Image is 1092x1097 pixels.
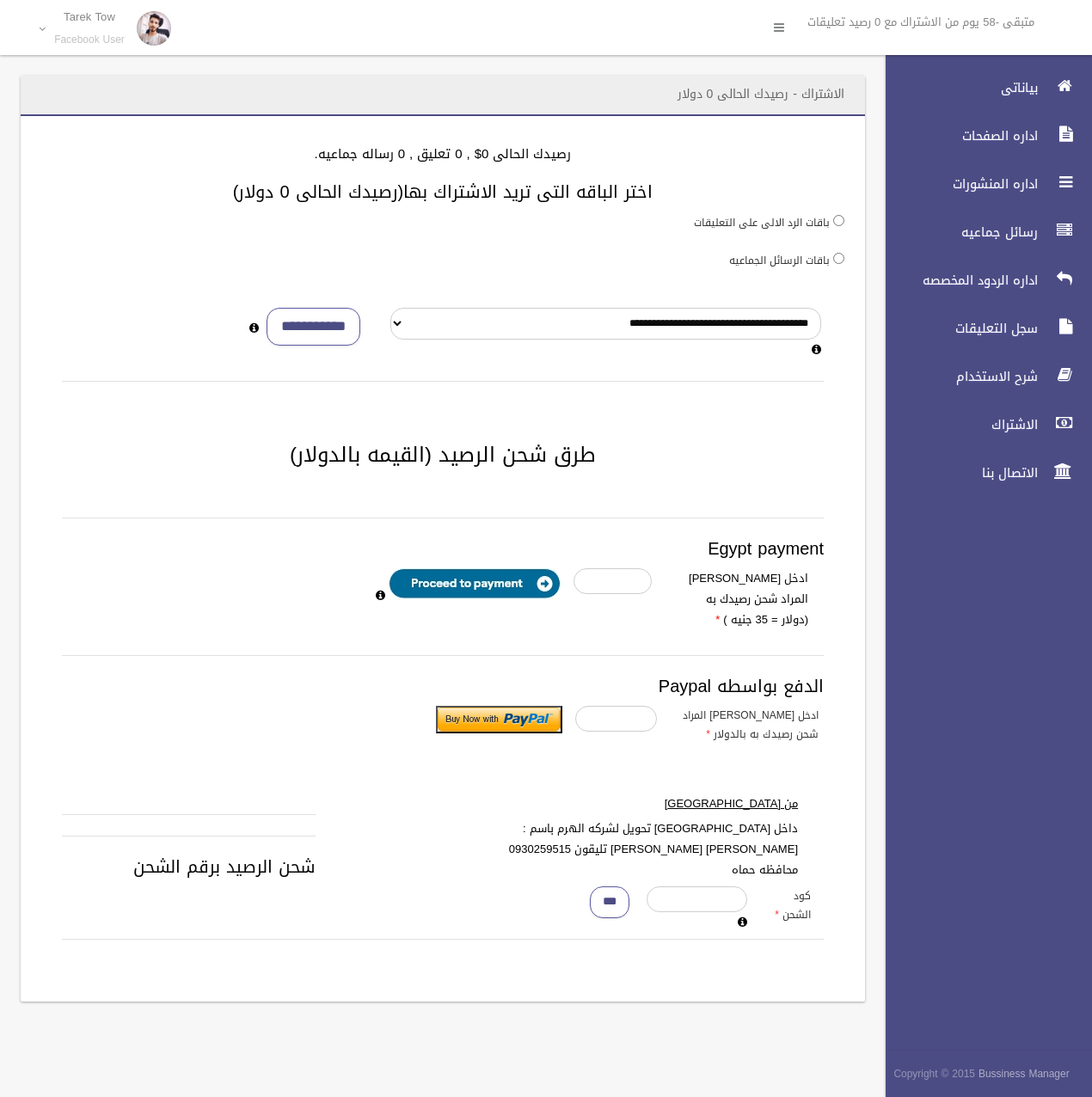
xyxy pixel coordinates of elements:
[871,213,1092,251] a: رسائل جماعيه
[871,320,1043,337] span: سجل التعليقات
[62,677,824,696] h3: الدفع بواسطه Paypal
[489,794,811,814] label: من [GEOGRAPHIC_DATA]
[871,127,1043,144] span: اداره الصفحات
[871,79,1043,96] span: بياناتى
[871,272,1043,289] span: اداره الردود المخصصه
[62,539,824,558] h3: Egypt payment
[41,182,844,201] h3: اختر الباقه التى تريد الاشتراك بها(رصيدك الحالى 0 دولار)
[871,261,1092,299] a: اداره الردود المخصصه
[871,309,1092,347] a: سجل التعليقات
[760,886,824,924] label: كود الشحن
[871,165,1092,203] a: اداره المنشورات
[62,857,824,876] h3: شحن الرصيد برقم الشحن
[893,1064,975,1083] span: Copyright © 2015
[871,464,1043,481] span: الاتصال بنا
[729,251,830,270] label: باقات الرسائل الجماعيه
[871,69,1092,107] a: بياناتى
[54,34,125,46] small: Facebook User
[41,444,844,466] h2: طرق شحن الرصيد (القيمه بالدولار)
[489,818,811,880] label: داخل [GEOGRAPHIC_DATA] تحويل لشركه الهرم باسم : [PERSON_NAME] [PERSON_NAME] تليقون 0930259515 محا...
[54,10,125,23] p: Tarek Tow
[871,406,1092,444] a: الاشتراك
[670,706,831,744] label: ادخل [PERSON_NAME] المراد شحن رصيدك به بالدولار
[41,147,844,162] h4: رصيدك الحالى 0$ , 0 تعليق , 0 رساله جماعيه.
[436,706,562,733] input: Submit
[657,77,865,111] header: الاشتراك - رصيدك الحالى 0 دولار
[871,416,1043,433] span: الاشتراك
[694,213,830,232] label: باقات الرد الالى على التعليقات
[665,568,821,630] label: ادخل [PERSON_NAME] المراد شحن رصيدك به (دولار = 35 جنيه )
[871,358,1092,395] a: شرح الاستخدام
[871,368,1043,385] span: شرح الاستخدام
[871,175,1043,193] span: اداره المنشورات
[871,224,1043,241] span: رسائل جماعيه
[979,1064,1070,1083] strong: Bussiness Manager
[871,117,1092,155] a: اداره الصفحات
[871,454,1092,492] a: الاتصال بنا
